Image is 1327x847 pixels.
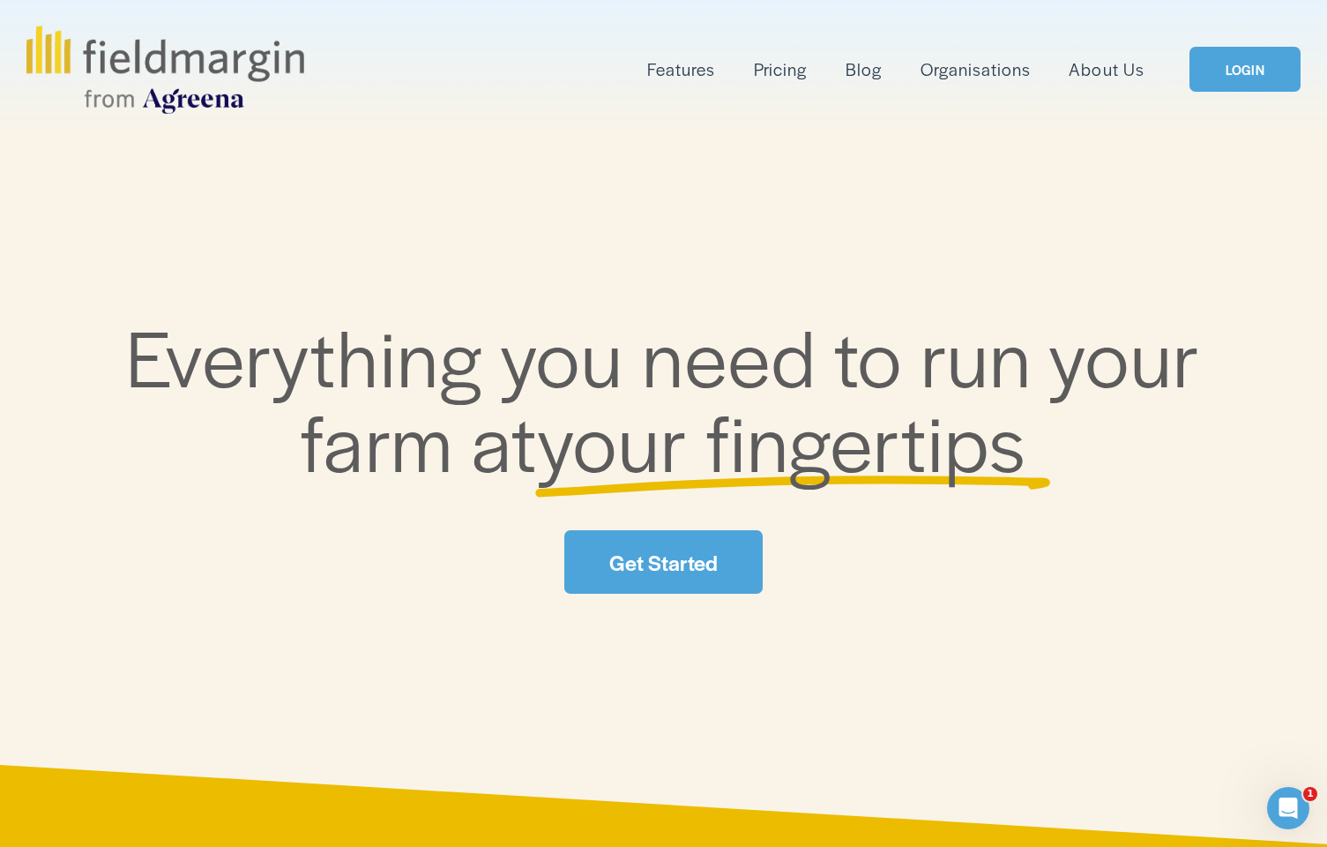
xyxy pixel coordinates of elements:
[537,385,1026,495] span: your fingertips
[1189,47,1301,92] a: LOGIN
[26,26,303,114] img: fieldmargin.com
[921,55,1031,84] a: Organisations
[846,55,882,84] a: Blog
[1069,55,1144,84] a: About Us
[1303,787,1317,801] span: 1
[1267,787,1309,829] iframe: Intercom live chat
[754,55,807,84] a: Pricing
[126,300,1219,495] span: Everything you need to run your farm at
[647,56,715,82] span: Features
[647,55,715,84] a: folder dropdown
[564,530,762,593] a: Get Started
